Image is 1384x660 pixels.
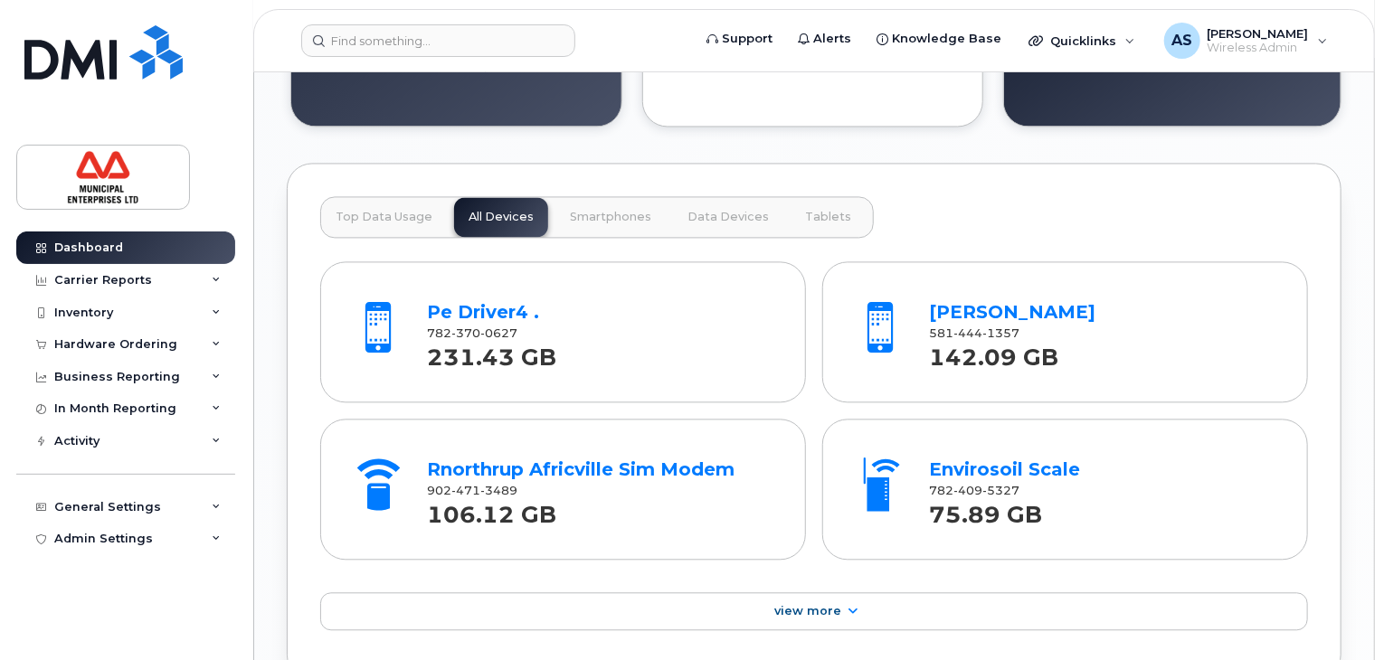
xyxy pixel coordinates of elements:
span: 471 [452,484,481,497]
span: 581 [930,326,1020,340]
button: Data Devices [673,197,783,237]
span: Wireless Admin [1208,41,1309,55]
span: Knowledge Base [892,30,1001,48]
span: AS [1171,30,1192,52]
span: 782 [930,484,1020,497]
a: View More [320,592,1308,630]
strong: 231.43 GB [428,334,557,371]
span: Quicklinks [1050,33,1116,48]
input: Find something... [301,24,575,57]
span: 444 [954,326,983,340]
span: [PERSON_NAME] [1208,26,1309,41]
strong: 142.09 GB [930,334,1059,371]
a: [PERSON_NAME] [930,301,1096,323]
span: 3489 [481,484,518,497]
a: Pe Driver4 . [428,301,540,323]
span: 782 [428,326,518,340]
span: Support [722,30,773,48]
span: Tablets [805,210,851,224]
button: Tablets [791,197,866,237]
span: 0627 [481,326,518,340]
span: Smartphones [570,210,651,224]
button: Smartphones [555,197,666,237]
button: Top Data Usage [321,197,447,237]
span: Alerts [813,30,851,48]
a: Rnorthrup Africville Sim Modem [428,458,735,480]
a: Envirosoil Scale [930,458,1081,480]
div: Arun Singla [1152,23,1341,59]
span: Top Data Usage [336,210,432,224]
span: 370 [452,326,481,340]
span: 409 [954,484,983,497]
span: 902 [428,484,518,497]
span: 5327 [983,484,1020,497]
a: Support [694,21,785,57]
a: Alerts [785,21,864,57]
span: Data Devices [687,210,769,224]
a: Knowledge Base [864,21,1014,57]
strong: 106.12 GB [428,491,557,528]
span: 1357 [983,326,1020,340]
div: Quicklinks [1016,23,1148,59]
strong: 75.89 GB [930,491,1043,528]
span: View More [774,604,841,618]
